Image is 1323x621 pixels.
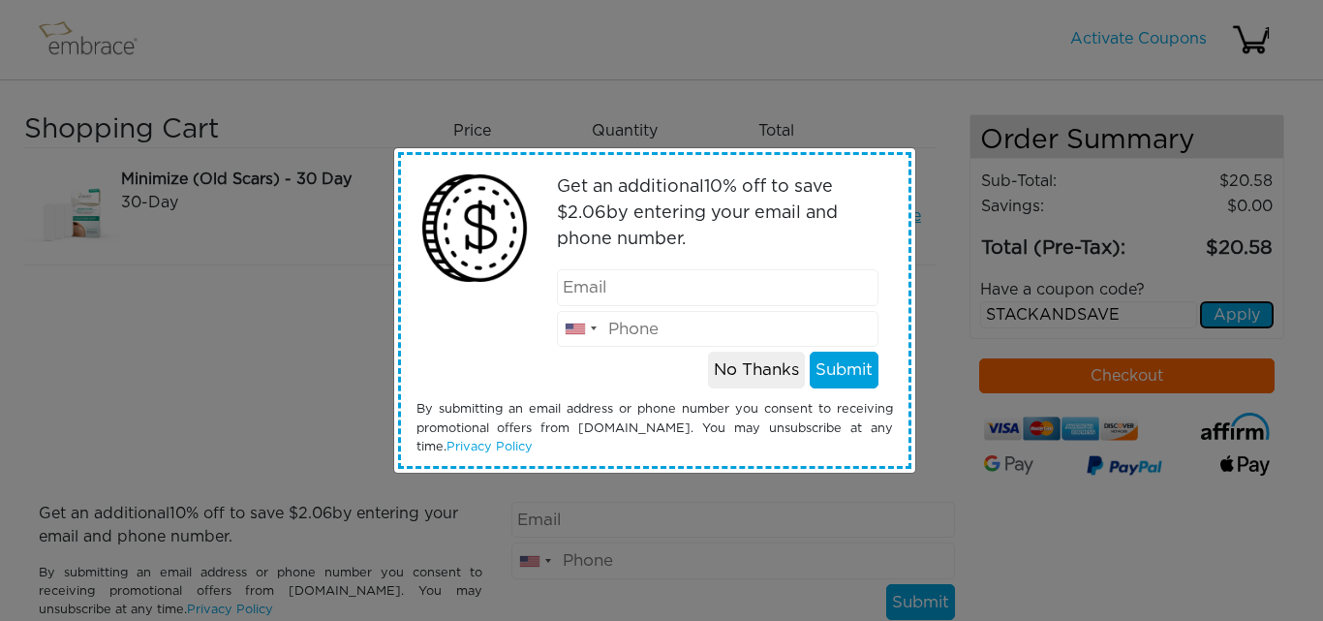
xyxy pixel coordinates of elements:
[568,204,606,222] span: 2.06
[708,352,805,388] button: No Thanks
[557,174,878,253] p: Get an additional % off to save $ by entering your email and phone number.
[402,400,908,456] div: By submitting an email address or phone number you consent to receiving promotional offers from [...
[810,352,878,388] button: Submit
[446,441,533,453] a: Privacy Policy
[412,165,538,292] img: money2.png
[704,178,723,196] span: 10
[557,311,878,348] input: Phone
[558,312,602,347] div: United States: +1
[557,269,878,306] input: Email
